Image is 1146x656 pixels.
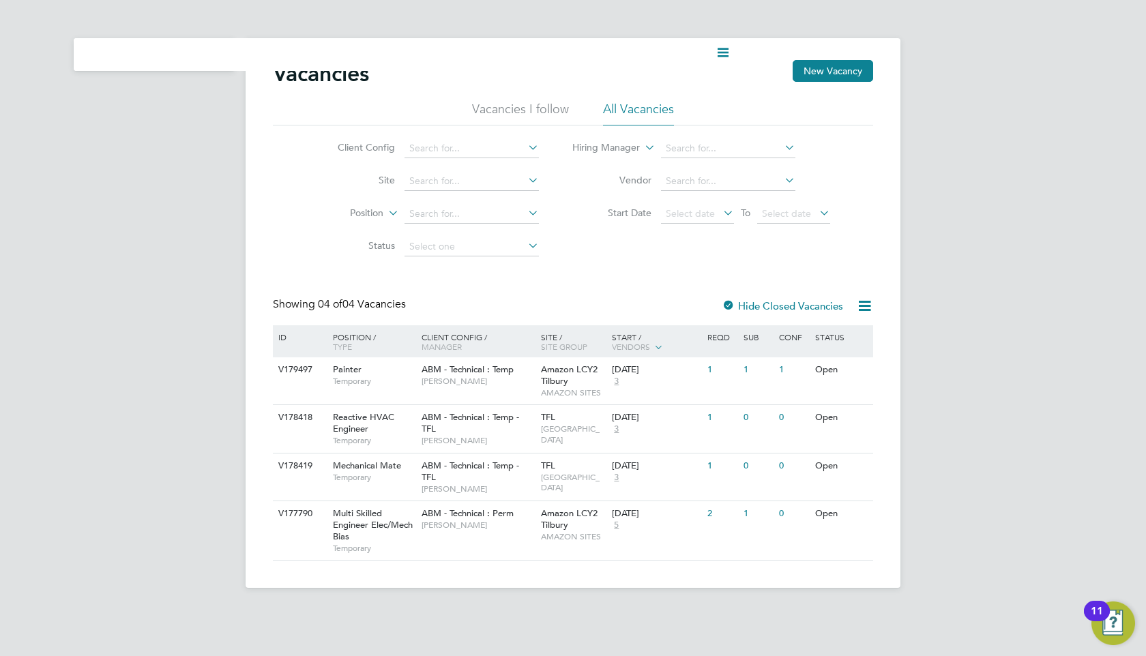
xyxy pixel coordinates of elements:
div: Showing [273,297,409,312]
span: [GEOGRAPHIC_DATA] [541,472,606,493]
div: [DATE] [612,508,701,520]
div: 1 [704,453,739,479]
span: AMAZON SITES [541,531,606,542]
label: Status [317,239,395,252]
div: Open [812,357,871,383]
input: Search for... [405,139,539,158]
li: All Vacancies [603,101,674,125]
div: 0 [740,405,776,430]
div: 2 [704,501,739,526]
span: TFL [541,411,555,423]
span: 3 [612,472,621,483]
span: Amazon LCY2 Tilbury [541,507,598,531]
div: 1 [704,357,739,383]
span: AMAZON SITES [541,387,606,398]
div: Open [812,501,871,526]
div: Reqd [704,325,739,348]
span: Site Group [541,341,587,352]
div: 0 [776,501,811,526]
div: 0 [776,405,811,430]
span: 3 [612,423,621,435]
button: Open Resource Center, 11 new notifications [1091,601,1135,645]
input: Search for... [405,205,539,224]
input: Search for... [661,172,795,191]
span: TFL [541,460,555,471]
div: 1 [740,501,776,526]
input: Search for... [661,139,795,158]
span: 04 Vacancies [318,297,406,311]
span: Reactive HVAC Engineer [333,411,394,434]
span: [PERSON_NAME] [422,376,534,387]
span: Select date [762,207,811,220]
div: V179497 [275,357,323,383]
span: Manager [422,341,462,352]
li: Vacancies I follow [472,101,569,125]
span: ABM - Technical : Perm [422,507,514,519]
div: Status [812,325,871,348]
div: Open [812,453,871,479]
div: 1 [776,357,811,383]
span: Vendors [612,341,650,352]
label: Hide Closed Vacancies [722,299,843,312]
div: Site / [538,325,609,358]
span: [PERSON_NAME] [422,520,534,531]
div: 0 [776,453,811,479]
span: ABM - Technical : Temp - TFL [422,460,519,483]
div: Conf [776,325,811,348]
div: V178418 [275,405,323,430]
span: [GEOGRAPHIC_DATA] [541,423,606,445]
span: ABM - Technical : Temp [422,363,514,375]
span: Mechanical Mate [333,460,401,471]
label: Position [305,207,383,220]
div: 1 [704,405,739,430]
span: 04 of [318,297,342,311]
span: Type [333,341,352,352]
label: Client Config [317,141,395,153]
div: ID [275,325,323,348]
span: 5 [612,520,621,531]
div: [DATE] [612,460,701,472]
span: ABM - Technical : Temp - TFL [422,411,519,434]
button: New Vacancy [793,60,873,82]
label: Site [317,174,395,186]
span: To [737,204,754,222]
span: Temporary [333,435,415,446]
div: V178419 [275,453,323,479]
span: Painter [333,363,362,375]
div: Position / [323,325,418,358]
span: [PERSON_NAME] [422,483,534,494]
label: Hiring Manager [561,141,640,155]
div: [DATE] [612,412,701,423]
div: Client Config / [418,325,538,358]
div: 0 [740,453,776,479]
span: Temporary [333,472,415,483]
div: 1 [740,357,776,383]
div: Sub [740,325,776,348]
span: [PERSON_NAME] [422,435,534,446]
div: 11 [1091,611,1103,629]
span: Select date [666,207,715,220]
div: V177790 [275,501,323,526]
span: Temporary [333,543,415,554]
span: Multi Skilled Engineer Elec/Mech Bias [333,507,413,542]
span: Amazon LCY2 Tilbury [541,363,598,387]
span: 3 [612,376,621,387]
label: Start Date [573,207,651,219]
nav: Main navigation [74,38,235,71]
label: Vendor [573,174,651,186]
div: Start / [608,325,704,359]
span: Temporary [333,376,415,387]
div: Open [812,405,871,430]
h2: Vacancies [273,60,369,87]
input: Select one [405,237,539,256]
div: [DATE] [612,364,701,376]
input: Search for... [405,172,539,191]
